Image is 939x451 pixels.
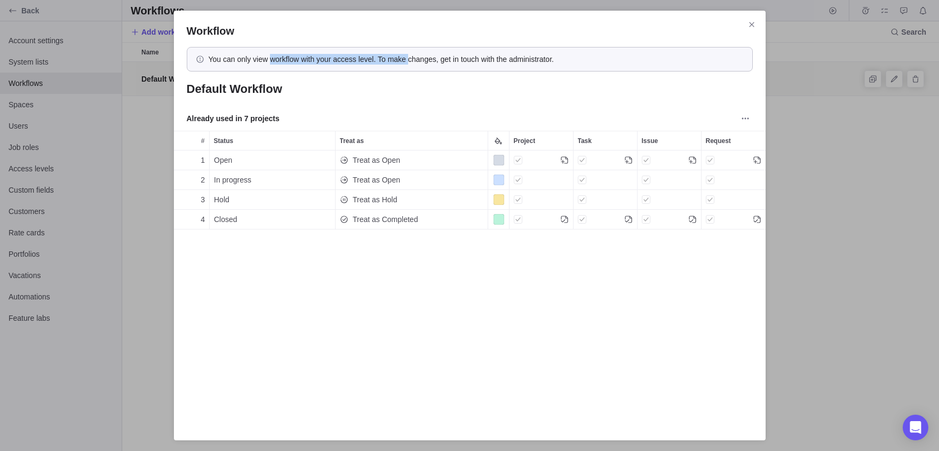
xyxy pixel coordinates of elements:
span: # [201,136,205,146]
span: Treat as Completed [353,214,418,225]
span: Issue [642,136,658,146]
div: Treat as [336,210,488,230]
div: Status [210,210,336,230]
div: Open [210,151,335,170]
div: Request [702,190,766,210]
span: Open [214,155,232,165]
span: Project [514,136,536,146]
div: Treat as Open [336,151,488,170]
div: Workflow [174,11,766,440]
div: Project [510,151,574,170]
div: Treat as [336,190,488,210]
div: Issue [638,151,702,170]
div: Issue [638,190,702,210]
div: Project [510,131,573,150]
div: Request [702,170,766,190]
div: Treat as [336,151,488,170]
div: Color [488,151,510,170]
span: Closed [214,214,237,225]
span: More actions [738,111,753,126]
span: Request [706,136,731,146]
h2: Workflow [187,23,753,38]
span: Status [214,136,234,146]
div: Treat as Completed [336,210,488,229]
div: Color [488,210,510,230]
div: grid [174,151,766,415]
div: Treat as [336,131,488,150]
span: In progress [214,175,251,185]
span: Treat as Open [353,175,400,185]
span: Already used in 7 projects [187,113,280,124]
div: Status [210,190,336,210]
span: Treat as Hold [353,194,397,205]
span: Close [744,17,759,32]
div: Treat as Open [336,170,488,189]
div: Color [488,170,510,190]
div: Treat as Hold [336,190,488,209]
div: Request [702,131,766,150]
span: Hold [214,194,229,205]
span: Treat as [340,136,364,146]
span: Task [578,136,592,146]
div: Task [574,151,638,170]
div: Task [574,170,638,190]
div: Project [510,210,574,230]
div: Issue [638,210,702,230]
div: Status [210,170,336,190]
div: Project [510,170,574,190]
div: Color [488,190,510,210]
div: Treat as [336,170,488,190]
div: Hold [210,190,335,209]
span: 1 [201,155,205,165]
div: In progress [210,170,335,189]
div: Task [574,210,638,230]
div: Issue [638,170,702,190]
div: Open Intercom Messenger [903,415,928,440]
span: 3 [201,194,205,205]
div: You can only view workflow with your access level. To make changes, get in touch with the adminis... [209,54,554,65]
div: Status [210,131,335,150]
div: Status [210,151,336,170]
span: 4 [201,214,205,225]
div: Closed [210,210,335,229]
div: Request [702,210,766,230]
div: Project [510,190,574,210]
div: Task [574,131,637,150]
div: Request [702,151,766,170]
div: Task [574,190,638,210]
span: Treat as Open [353,155,400,165]
span: 2 [201,175,205,185]
div: Issue [638,131,701,150]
